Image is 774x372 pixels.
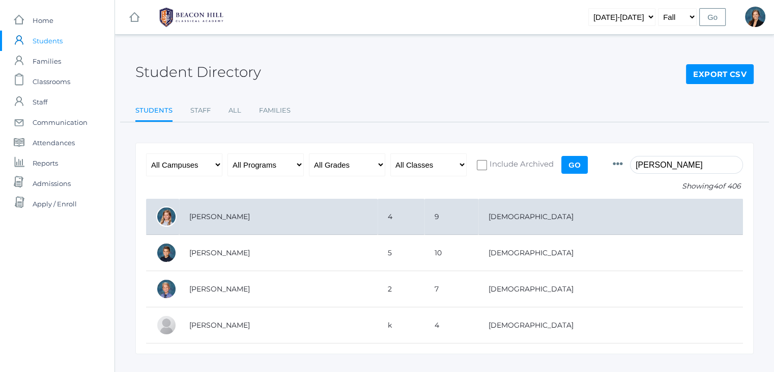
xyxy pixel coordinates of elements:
[179,199,378,235] td: [PERSON_NAME]
[424,235,478,271] td: 10
[179,235,378,271] td: [PERSON_NAME]
[424,307,478,343] td: 4
[33,10,53,31] span: Home
[156,206,177,227] div: Bailey Zacharia
[378,199,424,235] td: 4
[478,199,743,235] td: [DEMOGRAPHIC_DATA]
[33,173,71,194] span: Admissions
[33,51,61,71] span: Families
[487,158,554,171] span: Include Archived
[156,243,177,263] div: Brayden Zacharia
[630,156,743,174] input: Filter by name
[179,307,378,343] td: [PERSON_NAME]
[33,132,75,153] span: Attendances
[713,181,718,191] span: 4
[378,307,424,343] td: k
[378,235,424,271] td: 5
[33,153,58,173] span: Reports
[424,199,478,235] td: 9
[686,64,754,85] a: Export CSV
[561,156,588,174] input: Go
[477,160,487,170] input: Include Archived
[33,31,63,51] span: Students
[156,279,177,299] div: Esa Zacharia
[33,194,77,214] span: Apply / Enroll
[478,307,743,343] td: [DEMOGRAPHIC_DATA]
[228,100,241,121] a: All
[156,315,177,335] div: Elias Zacharia
[745,7,765,27] div: Allison Smith
[259,100,291,121] a: Families
[478,271,743,307] td: [DEMOGRAPHIC_DATA]
[613,181,743,192] p: Showing of 406
[179,271,378,307] td: [PERSON_NAME]
[190,100,211,121] a: Staff
[699,8,726,26] input: Go
[378,271,424,307] td: 2
[33,92,47,112] span: Staff
[33,71,70,92] span: Classrooms
[135,100,173,122] a: Students
[424,271,478,307] td: 7
[153,5,230,30] img: BHCALogos-05-308ed15e86a5a0abce9b8dd61676a3503ac9727e845dece92d48e8588c001991.png
[478,235,743,271] td: [DEMOGRAPHIC_DATA]
[135,64,261,80] h2: Student Directory
[33,112,88,132] span: Communication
